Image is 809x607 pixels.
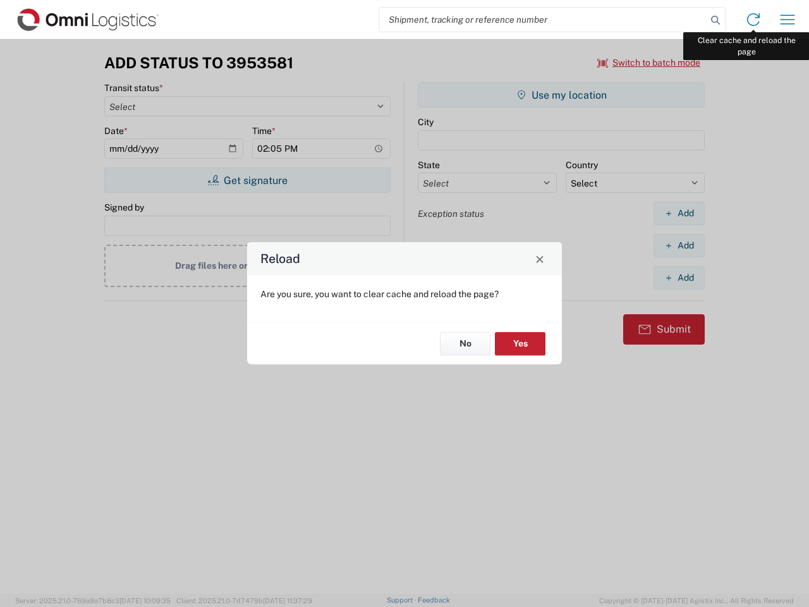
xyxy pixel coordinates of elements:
p: Are you sure, you want to clear cache and reload the page? [260,288,549,300]
input: Shipment, tracking or reference number [379,8,707,32]
button: Close [531,250,549,267]
h4: Reload [260,250,300,268]
button: No [440,332,490,355]
button: Yes [495,332,545,355]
